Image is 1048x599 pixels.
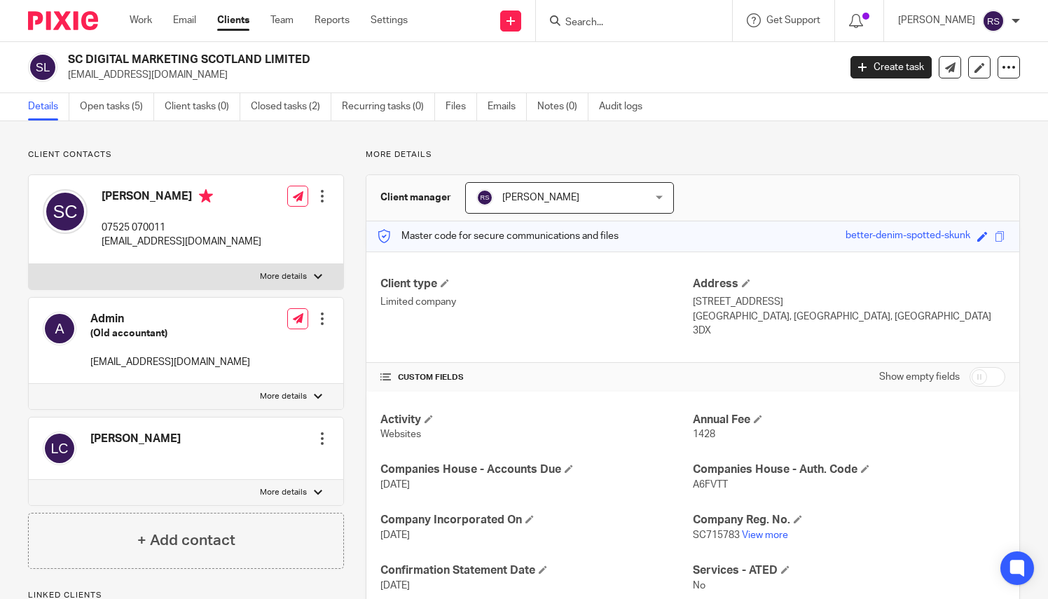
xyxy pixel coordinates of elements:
[846,228,970,245] div: better-denim-spotted-skunk
[251,93,331,121] a: Closed tasks (2)
[270,13,294,27] a: Team
[68,68,829,82] p: [EMAIL_ADDRESS][DOMAIN_NAME]
[380,581,410,591] span: [DATE]
[488,93,527,121] a: Emails
[380,480,410,490] span: [DATE]
[693,295,1005,309] p: [STREET_ADDRESS]
[90,312,250,326] h4: Admin
[260,271,307,282] p: More details
[28,93,69,121] a: Details
[366,149,1020,160] p: More details
[537,93,588,121] a: Notes (0)
[315,13,350,27] a: Reports
[43,432,76,465] img: svg%3E
[693,429,715,439] span: 1428
[90,432,181,446] h4: [PERSON_NAME]
[102,189,261,207] h4: [PERSON_NAME]
[90,355,250,369] p: [EMAIL_ADDRESS][DOMAIN_NAME]
[43,312,76,345] img: svg%3E
[766,15,820,25] span: Get Support
[102,235,261,249] p: [EMAIL_ADDRESS][DOMAIN_NAME]
[742,530,788,540] a: View more
[693,310,1005,338] p: [GEOGRAPHIC_DATA], [GEOGRAPHIC_DATA], [GEOGRAPHIC_DATA] 3DX
[377,229,619,243] p: Master code for secure communications and files
[564,17,690,29] input: Search
[102,221,261,235] p: 07525 070011
[199,189,213,203] i: Primary
[693,462,1005,477] h4: Companies House - Auth. Code
[380,429,421,439] span: Websites
[217,13,249,27] a: Clients
[380,372,693,383] h4: CUSTOM FIELDS
[380,563,693,578] h4: Confirmation Statement Date
[28,11,98,30] img: Pixie
[371,13,408,27] a: Settings
[476,189,493,206] img: svg%3E
[380,462,693,477] h4: Companies House - Accounts Due
[68,53,677,67] h2: SC DIGITAL MARKETING SCOTLAND LIMITED
[260,391,307,402] p: More details
[693,530,740,540] span: SC715783
[130,13,152,27] a: Work
[898,13,975,27] p: [PERSON_NAME]
[165,93,240,121] a: Client tasks (0)
[90,326,250,340] h5: (Old accountant)
[693,513,1005,528] h4: Company Reg. No.
[380,277,693,291] h4: Client type
[502,193,579,202] span: [PERSON_NAME]
[446,93,477,121] a: Files
[28,149,344,160] p: Client contacts
[599,93,653,121] a: Audit logs
[80,93,154,121] a: Open tasks (5)
[982,10,1005,32] img: svg%3E
[850,56,932,78] a: Create task
[342,93,435,121] a: Recurring tasks (0)
[693,277,1005,291] h4: Address
[693,563,1005,578] h4: Services - ATED
[380,191,451,205] h3: Client manager
[137,530,235,551] h4: + Add contact
[28,53,57,82] img: svg%3E
[879,370,960,384] label: Show empty fields
[380,413,693,427] h4: Activity
[693,581,705,591] span: No
[380,513,693,528] h4: Company Incorporated On
[693,413,1005,427] h4: Annual Fee
[380,530,410,540] span: [DATE]
[260,487,307,498] p: More details
[693,480,728,490] span: A6FVTT
[173,13,196,27] a: Email
[43,189,88,234] img: svg%3E
[380,295,693,309] p: Limited company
